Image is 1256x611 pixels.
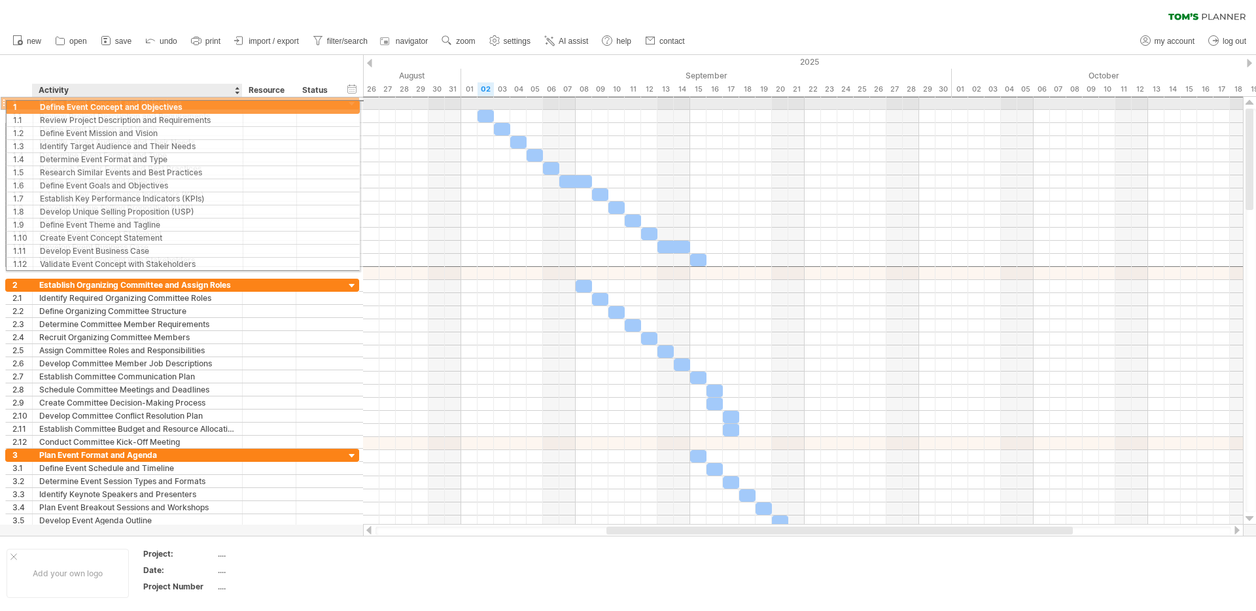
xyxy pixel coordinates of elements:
[218,565,328,576] div: ....
[309,33,372,50] a: filter/search
[1066,82,1083,96] div: Wednesday, 8 October 2025
[39,410,235,422] div: Develop Committee Conflict Resolution Plan
[599,33,635,50] a: help
[1115,82,1132,96] div: Saturday, 11 October 2025
[12,241,32,253] div: 1.11
[985,82,1001,96] div: Friday, 3 October 2025
[39,501,235,514] div: Plan Event Breakout Sessions and Workshops
[886,82,903,96] div: Saturday, 27 September 2025
[576,82,592,96] div: Monday, 8 September 2025
[625,82,641,96] div: Thursday, 11 September 2025
[379,82,396,96] div: Wednesday, 27 August 2025
[12,97,32,109] div: 1
[412,82,428,96] div: Friday, 29 August 2025
[541,33,592,50] a: AI assist
[592,82,608,96] div: Tuesday, 9 September 2025
[1050,82,1066,96] div: Tuesday, 7 October 2025
[1155,37,1195,46] span: my account
[504,37,531,46] span: settings
[12,279,32,291] div: 2
[39,84,235,97] div: Activity
[249,84,288,97] div: Resource
[559,82,576,96] div: Sunday, 7 September 2025
[39,423,235,435] div: Establish Committee Budget and Resource Allocation
[205,37,220,46] span: print
[919,82,935,96] div: Monday, 29 September 2025
[27,37,41,46] span: new
[1132,82,1148,96] div: Sunday, 12 October 2025
[12,215,32,227] div: 1.9
[12,501,32,514] div: 3.4
[39,462,235,474] div: Define Event Schedule and Timeline
[657,82,674,96] div: Saturday, 13 September 2025
[1099,82,1115,96] div: Friday, 10 October 2025
[1205,33,1250,50] a: log out
[935,82,952,96] div: Tuesday, 30 September 2025
[39,396,235,409] div: Create Committee Decision-Making Process
[396,37,428,46] span: navigator
[363,82,379,96] div: Tuesday, 26 August 2025
[12,514,32,527] div: 3.5
[160,37,177,46] span: undo
[1197,82,1213,96] div: Thursday, 16 October 2025
[12,396,32,409] div: 2.9
[39,436,235,448] div: Conduct Committee Kick-Off Meeting
[756,82,772,96] div: Friday, 19 September 2025
[249,37,299,46] span: import / export
[12,370,32,383] div: 2.7
[143,565,215,576] div: Date:
[690,82,706,96] div: Monday, 15 September 2025
[12,228,32,240] div: 1.10
[39,136,235,148] div: Identify Target Audience and Their Needs
[396,82,412,96] div: Thursday, 28 August 2025
[445,82,461,96] div: Sunday, 31 August 2025
[527,82,543,96] div: Friday, 5 September 2025
[231,33,303,50] a: import / export
[12,462,32,474] div: 3.1
[39,305,235,317] div: Define Organizing Committee Structure
[12,423,32,435] div: 2.11
[1223,37,1246,46] span: log out
[1001,82,1017,96] div: Saturday, 4 October 2025
[1148,82,1164,96] div: Monday, 13 October 2025
[12,305,32,317] div: 2.2
[39,344,235,357] div: Assign Committee Roles and Responsibilities
[12,188,32,201] div: 1.7
[39,175,235,188] div: Define Event Goals and Objectives
[39,215,235,227] div: Define Event Theme and Tagline
[642,33,689,50] a: contact
[12,475,32,487] div: 3.2
[1017,82,1034,96] div: Sunday, 5 October 2025
[805,82,821,96] div: Monday, 22 September 2025
[428,82,445,96] div: Saturday, 30 August 2025
[52,33,91,50] a: open
[608,82,625,96] div: Wednesday, 10 September 2025
[12,149,32,162] div: 1.4
[12,357,32,370] div: 2.6
[39,292,235,304] div: Identify Required Organizing Committee Roles
[903,82,919,96] div: Sunday, 28 September 2025
[772,82,788,96] div: Saturday, 20 September 2025
[188,33,224,50] a: print
[39,318,235,330] div: Determine Committee Member Requirements
[461,82,478,96] div: Monday, 1 September 2025
[854,82,870,96] div: Thursday, 25 September 2025
[968,82,985,96] div: Thursday, 2 October 2025
[12,344,32,357] div: 2.5
[39,514,235,527] div: Develop Event Agenda Outline
[1137,33,1198,50] a: my account
[1181,82,1197,96] div: Wednesday, 15 October 2025
[12,488,32,500] div: 3.3
[821,82,837,96] div: Tuesday, 23 September 2025
[7,549,129,598] div: Add your own logo
[870,82,886,96] div: Friday, 26 September 2025
[1034,82,1050,96] div: Monday, 6 October 2025
[543,82,559,96] div: Saturday, 6 September 2025
[12,292,32,304] div: 2.1
[723,82,739,96] div: Wednesday, 17 September 2025
[39,488,235,500] div: Identify Keynote Speakers and Presenters
[478,82,494,96] div: Tuesday, 2 September 2025
[12,254,32,266] div: 1.12
[69,37,87,46] span: open
[142,33,181,50] a: undo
